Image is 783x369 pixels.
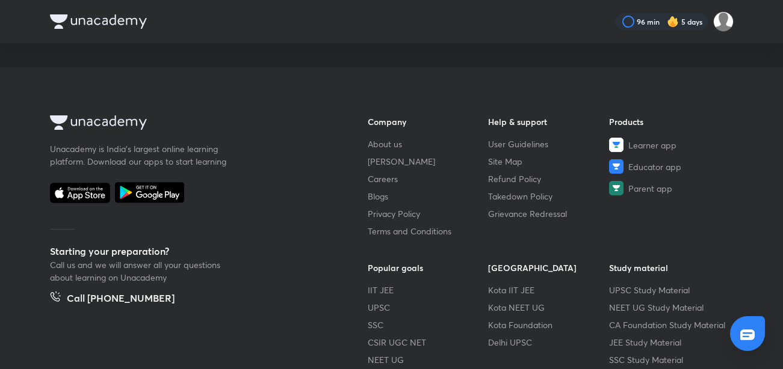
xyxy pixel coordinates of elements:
img: Ritesh Tiwari [713,11,734,32]
a: Company Logo [50,115,329,133]
a: Terms and Conditions [368,225,489,237]
a: Parent app [609,181,730,195]
img: Company Logo [50,14,147,29]
h6: Company [368,115,489,128]
a: NEET UG Study Material [609,301,730,314]
a: Site Map [488,155,609,168]
a: Blogs [368,190,489,203]
a: CSIR UGC NET [368,336,489,349]
a: Careers [368,172,489,185]
a: Kota IIT JEE [488,284,609,296]
p: Unacademy is India’s largest online learning platform. Download our apps to start learning [50,142,231,168]
img: Educator app [609,159,624,174]
img: streak [667,16,679,28]
a: Learner app [609,138,730,152]
a: Kota NEET UG [488,301,609,314]
img: Parent app [609,181,624,195]
a: Privacy Policy [368,207,489,220]
h5: Starting your preparation? [50,244,329,258]
h6: Products [609,115,730,128]
span: Educator app [628,160,681,173]
a: Kota Foundation [488,319,609,331]
h5: Call [PHONE_NUMBER] [67,291,175,308]
a: Educator app [609,159,730,174]
span: Parent app [628,182,672,195]
a: [PERSON_NAME] [368,155,489,168]
a: Takedown Policy [488,190,609,203]
a: SSC Study Material [609,353,730,366]
a: Delhi UPSC [488,336,609,349]
a: NEET UG [368,353,489,366]
p: Call us and we will answer all your questions about learning on Unacademy [50,258,231,284]
a: User Guidelines [488,138,609,150]
a: IIT JEE [368,284,489,296]
img: Learner app [609,138,624,152]
a: About us [368,138,489,150]
span: Careers [368,172,398,185]
h6: Help & support [488,115,609,128]
h6: [GEOGRAPHIC_DATA] [488,261,609,274]
a: UPSC Study Material [609,284,730,296]
img: Company Logo [50,115,147,130]
a: Refund Policy [488,172,609,185]
a: CA Foundation Study Material [609,319,730,331]
a: Grievance Redressal [488,207,609,220]
a: Call [PHONE_NUMBER] [50,291,175,308]
span: Learner app [628,139,676,151]
h6: Popular goals [368,261,489,274]
h6: Study material [609,261,730,274]
a: SSC [368,319,489,331]
a: JEE Study Material [609,336,730,349]
a: UPSC [368,301,489,314]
